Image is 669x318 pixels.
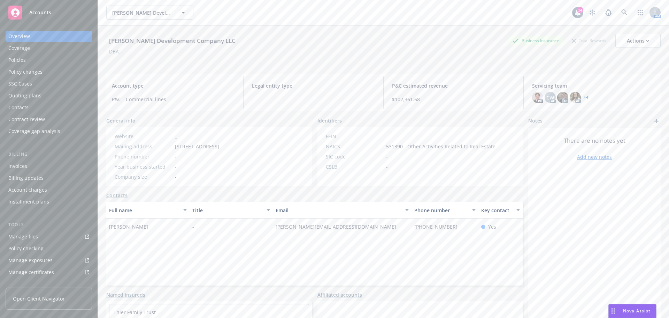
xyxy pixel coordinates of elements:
button: Actions [615,34,661,48]
div: Year business started [115,163,172,170]
a: Manage claims [6,279,92,290]
div: Drag to move [609,304,617,318]
span: Accounts [29,10,51,15]
span: Nova Assist [623,308,651,314]
div: Billing [6,151,92,158]
a: Invoices [6,161,92,172]
span: - [252,96,375,103]
a: Report a Bug [601,6,615,20]
a: Accounts [6,3,92,22]
div: Coverage [8,43,30,54]
span: There are no notes yet [564,136,625,145]
div: Billing updates [8,172,44,184]
a: Search [617,6,631,20]
a: Named insureds [106,291,145,298]
span: - [175,153,177,160]
div: Policies [8,54,26,66]
span: [PERSON_NAME] [109,223,148,230]
div: Phone number [414,207,468,214]
span: $102,361.68 [392,96,515,103]
div: Manage certificates [8,267,54,278]
a: +4 [584,95,589,99]
span: Yes [488,223,496,230]
div: Key contact [481,207,512,214]
button: Title [190,202,273,219]
div: Mailing address [115,143,172,150]
div: Business Insurance [509,36,563,45]
button: Full name [106,202,190,219]
span: Notes [528,117,543,125]
button: [PERSON_NAME] Development Company LLC [106,6,193,20]
a: Quoting plans [6,90,92,101]
span: 531390 - Other Activities Related to Real Estate [386,143,495,150]
span: - [386,133,388,140]
span: - [386,153,388,160]
a: [PHONE_NUMBER] [414,223,463,230]
div: 14 [577,7,583,13]
img: photo [532,92,543,103]
div: Overview [8,31,30,42]
div: Company size [115,173,172,180]
div: Installment plans [8,196,49,207]
a: Billing updates [6,172,92,184]
span: [STREET_ADDRESS] [175,143,219,150]
div: Policy checking [8,243,44,254]
a: Contacts [106,192,128,199]
div: Contacts [8,102,29,113]
div: Quoting plans [8,90,41,101]
span: P&C - Commercial lines [112,96,235,103]
div: Contract review [8,114,45,125]
a: Add new notes [577,153,612,161]
a: Account charges [6,184,92,195]
a: Switch app [633,6,647,20]
span: Manage exposures [6,255,92,266]
a: Manage certificates [6,267,92,278]
span: CW [546,94,554,101]
div: Policy changes [8,66,43,77]
div: Website [115,133,172,140]
div: CSLB [326,163,383,170]
div: Manage files [8,231,38,242]
a: Affiliated accounts [317,291,362,298]
span: [PERSON_NAME] Development Company LLC [112,9,172,16]
a: [PERSON_NAME][EMAIL_ADDRESS][DOMAIN_NAME] [276,223,402,230]
a: Policies [6,54,92,66]
span: Account type [112,82,235,89]
a: Overview [6,31,92,42]
img: photo [557,92,568,103]
div: Manage claims [8,279,44,290]
div: [PERSON_NAME] Development Company LLC [106,36,238,45]
a: Installment plans [6,196,92,207]
div: Invoices [8,161,27,172]
span: - [175,173,177,180]
a: - [175,133,177,140]
div: Total Rewards [568,36,610,45]
div: NAICS [326,143,383,150]
a: Thier Family Trust [114,309,156,316]
a: Contract review [6,114,92,125]
span: Legal entity type [252,82,375,89]
span: - [386,163,388,170]
a: Stop snowing [585,6,599,20]
button: Nova Assist [608,304,656,318]
a: SSC Cases [6,78,92,89]
a: Contacts [6,102,92,113]
span: P&C estimated revenue [392,82,515,89]
span: Identifiers [317,117,342,124]
div: Coverage gap analysis [8,126,60,137]
button: Email [273,202,412,219]
div: Tools [6,221,92,228]
button: Key contact [478,202,523,219]
span: - [175,163,177,170]
img: photo [570,92,581,103]
div: SSC Cases [8,78,32,89]
div: DBA: - [109,48,122,55]
div: SIC code [326,153,383,160]
div: Account charges [8,184,47,195]
div: Actions [627,34,649,47]
button: Phone number [412,202,478,219]
a: add [652,117,661,125]
span: Servicing team [532,82,655,89]
a: Coverage gap analysis [6,126,92,137]
div: Full name [109,207,179,214]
